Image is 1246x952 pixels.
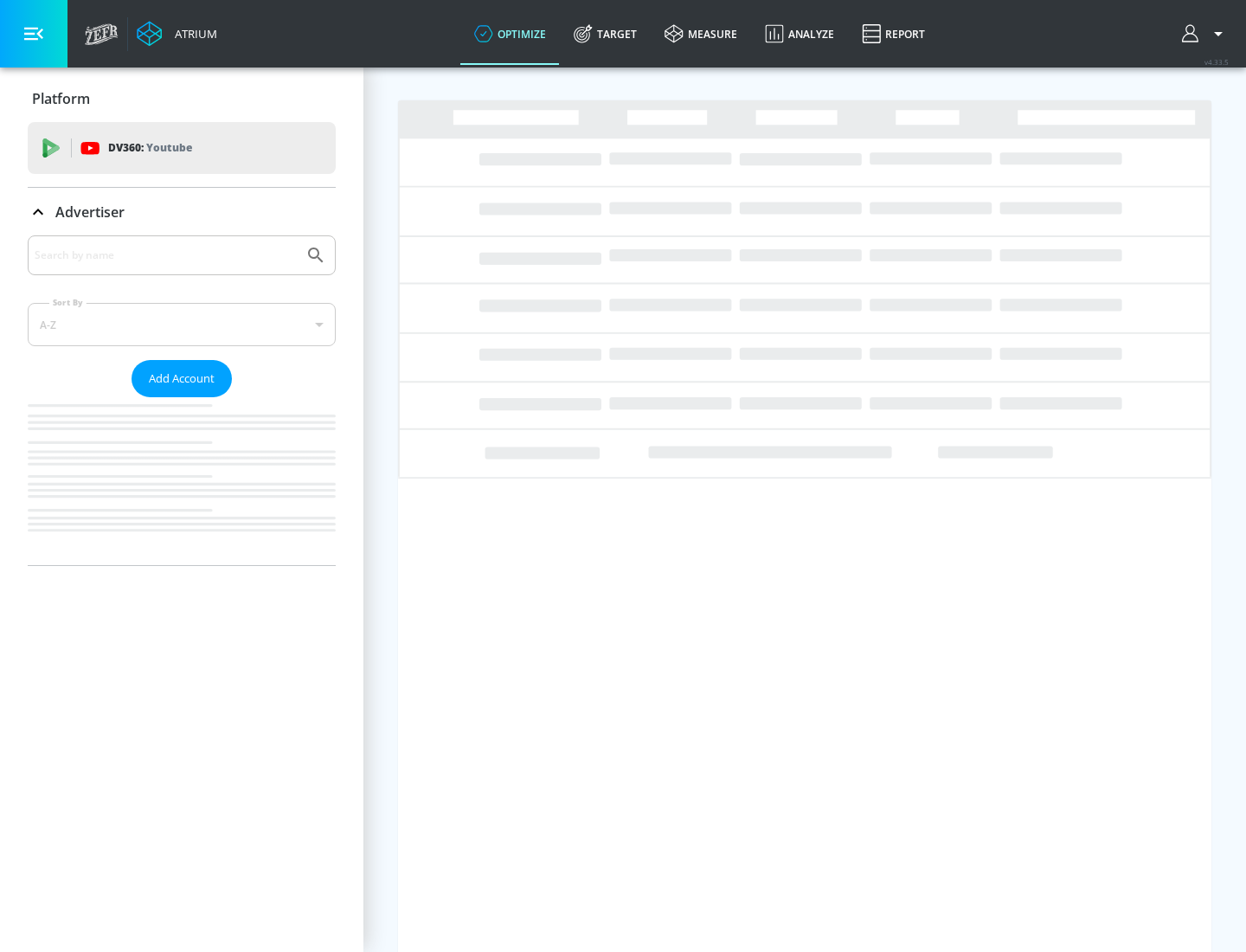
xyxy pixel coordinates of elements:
a: Atrium [137,21,217,47]
div: A-Z [28,303,336,346]
div: Platform [28,74,336,123]
p: Platform [32,89,90,108]
a: measure [651,3,751,65]
a: Report [848,3,939,65]
p: DV360: [108,138,192,158]
span: v 4.33.5 [1204,57,1229,67]
a: optimize [460,3,560,65]
input: Search by name [35,244,297,267]
nav: list of Advertiser [28,397,336,565]
span: Add Account [149,369,215,389]
div: DV360: Youtube [28,122,336,174]
button: Add Account [132,360,232,397]
div: Advertiser [28,188,336,236]
a: Analyze [751,3,848,65]
a: Target [560,3,651,65]
label: Sort By [49,297,87,308]
p: Youtube [146,138,192,157]
div: Advertiser [28,235,336,565]
p: Advertiser [55,203,125,222]
div: Atrium [168,26,217,42]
